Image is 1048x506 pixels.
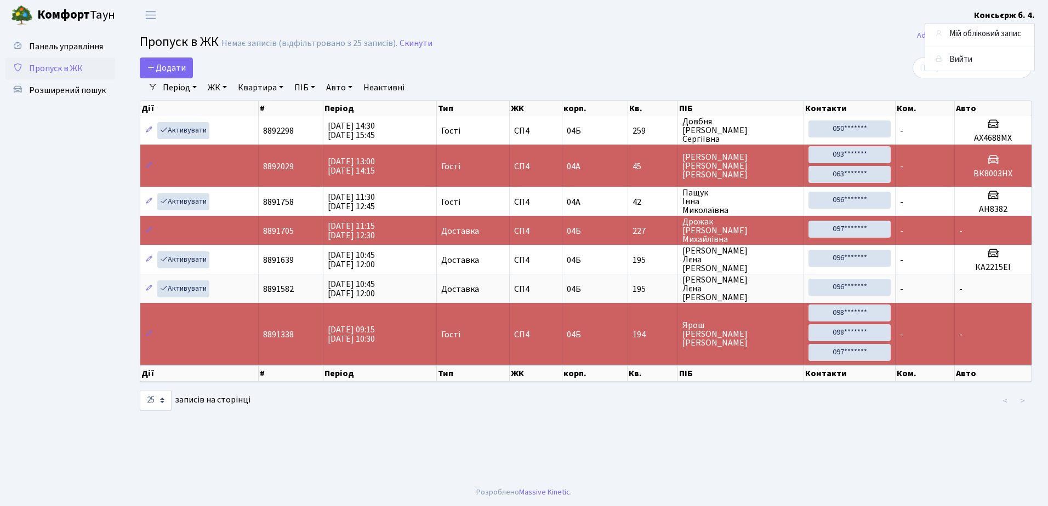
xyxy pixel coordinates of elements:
[157,251,209,268] a: Активувати
[514,162,557,171] span: СП4
[140,32,219,51] span: Пропуск в ЖК
[203,78,231,97] a: ЖК
[29,62,83,74] span: Пропуск в ЖК
[901,24,1048,47] nav: breadcrumb
[400,38,432,49] a: Скинути
[233,78,288,97] a: Квартира
[959,329,962,341] span: -
[510,101,562,116] th: ЖК
[633,198,673,206] span: 42
[259,101,323,116] th: #
[567,196,580,208] span: 04А
[259,365,323,382] th: #
[913,58,1032,78] input: Пошук...
[633,162,673,171] span: 45
[567,225,581,237] span: 04Б
[5,36,115,58] a: Панель управління
[510,365,562,382] th: ЖК
[11,4,33,26] img: logo.png
[441,227,479,235] span: Доставка
[955,101,1032,116] th: Авто
[328,324,375,345] span: [DATE] 09:15 [DATE] 10:30
[682,153,800,179] span: [PERSON_NAME] [PERSON_NAME] [PERSON_NAME]
[804,365,895,382] th: Контакти
[437,101,510,116] th: Тип
[900,254,903,266] span: -
[959,133,1027,143] h5: АХ4688МХ
[900,125,903,137] span: -
[263,225,294,237] span: 8891705
[263,283,294,295] span: 8891582
[900,329,903,341] span: -
[328,278,375,300] span: [DATE] 10:45 [DATE] 12:00
[900,225,903,237] span: -
[959,169,1027,179] h5: ВК8003НХ
[328,249,375,271] span: [DATE] 10:45 [DATE] 12:00
[804,101,895,116] th: Контакти
[562,365,628,382] th: корп.
[925,51,1034,68] a: Вийти
[959,225,962,237] span: -
[514,127,557,135] span: СП4
[959,262,1027,273] h5: КА2215ЕІ
[263,160,294,173] span: 8892029
[514,285,557,294] span: СП4
[29,84,106,96] span: Розширений пошук
[682,188,800,215] span: Пащук Інна Миколаївна
[514,198,557,206] span: СП4
[140,365,259,382] th: Дії
[682,117,800,143] span: Довбня [PERSON_NAME] Сергіївна
[221,38,397,49] div: Немає записів (відфільтровано з 25 записів).
[567,254,581,266] span: 04Б
[290,78,320,97] a: ПІБ
[328,220,375,242] span: [DATE] 11:15 [DATE] 12:30
[974,9,1035,21] b: Консьєрж б. 4.
[896,365,955,382] th: Ком.
[441,198,460,206] span: Гості
[158,78,201,97] a: Період
[633,127,673,135] span: 259
[476,486,572,498] div: Розроблено .
[567,329,581,341] span: 04Б
[959,204,1027,215] h5: АН8382
[959,283,962,295] span: -
[328,191,375,212] span: [DATE] 11:30 [DATE] 12:45
[678,365,805,382] th: ПІБ
[441,330,460,339] span: Гості
[896,101,955,116] th: Ком.
[441,162,460,171] span: Гості
[633,330,673,339] span: 194
[263,125,294,137] span: 8892298
[263,329,294,341] span: 8891338
[5,79,115,101] a: Розширений пошук
[678,101,805,116] th: ПІБ
[514,256,557,264] span: СП4
[441,256,479,264] span: Доставка
[140,101,259,116] th: Дії
[157,280,209,297] a: Активувати
[567,125,581,137] span: 04Б
[323,101,437,116] th: Період
[567,283,581,295] span: 04Б
[323,365,437,382] th: Період
[140,390,250,411] label: записів на сторінці
[633,227,673,235] span: 227
[328,156,375,177] span: [DATE] 13:00 [DATE] 14:15
[900,196,903,208] span: -
[925,26,1034,43] a: Мій обліковий запис
[137,6,164,24] button: Переключити навігацію
[974,9,1035,22] a: Консьєрж б. 4.
[157,122,209,139] a: Активувати
[37,6,90,24] b: Комфорт
[567,160,580,173] span: 04А
[322,78,357,97] a: Авто
[441,127,460,135] span: Гості
[147,62,186,74] span: Додати
[263,196,294,208] span: 8891758
[29,41,103,53] span: Панель управління
[5,58,115,79] a: Пропуск в ЖК
[359,78,409,97] a: Неактивні
[37,6,115,25] span: Таун
[562,101,628,116] th: корп.
[682,275,800,302] span: [PERSON_NAME] Лєна [PERSON_NAME]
